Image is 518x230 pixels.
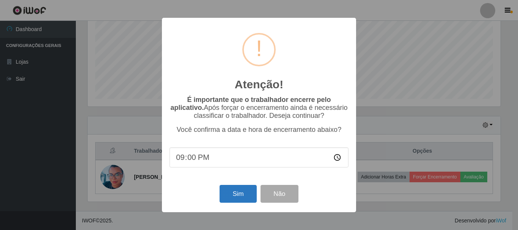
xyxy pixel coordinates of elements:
b: É importante que o trabalhador encerre pelo aplicativo. [170,96,331,111]
p: Após forçar o encerramento ainda é necessário classificar o trabalhador. Deseja continuar? [170,96,348,120]
button: Sim [220,185,256,203]
button: Não [261,185,298,203]
h2: Atenção! [235,78,283,91]
p: Você confirma a data e hora de encerramento abaixo? [170,126,348,134]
